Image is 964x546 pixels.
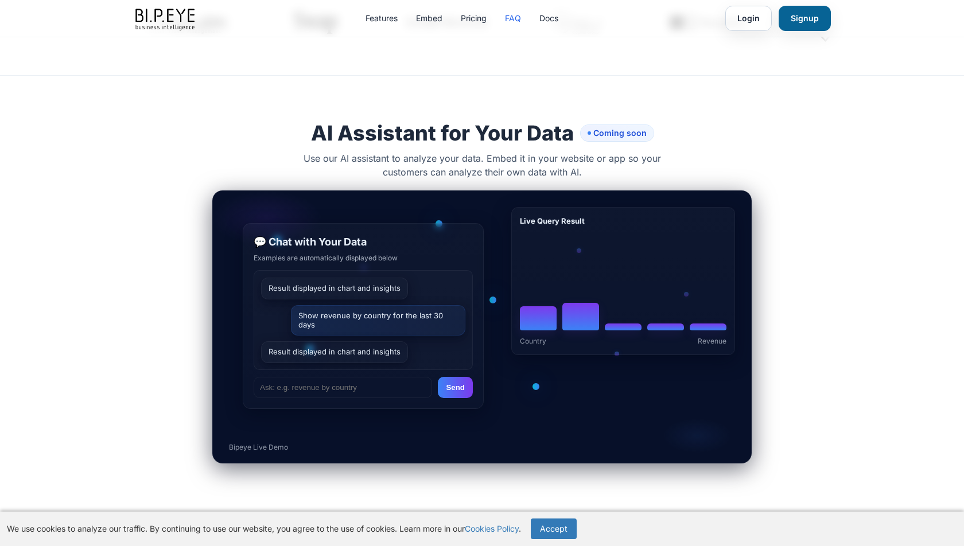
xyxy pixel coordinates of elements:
[7,523,521,535] p: We use cookies to analyze our traffic. By continuing to use our website, you agree to the use of ...
[416,13,442,24] a: Embed
[581,125,654,141] span: Coming soon
[366,13,398,24] a: Features
[531,518,577,539] button: Accept
[779,6,831,31] a: Signup
[465,524,519,533] a: Cookies Policy
[289,151,675,179] p: Use our AI assistant to analyze your data. Embed it in your website or app so your customers can ...
[505,13,521,24] a: FAQ
[311,122,654,145] h2: AI Assistant for Your Data
[725,6,772,31] a: Login
[133,6,199,32] img: bipeye-logo
[539,13,558,24] a: Docs
[461,13,487,24] a: Pricing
